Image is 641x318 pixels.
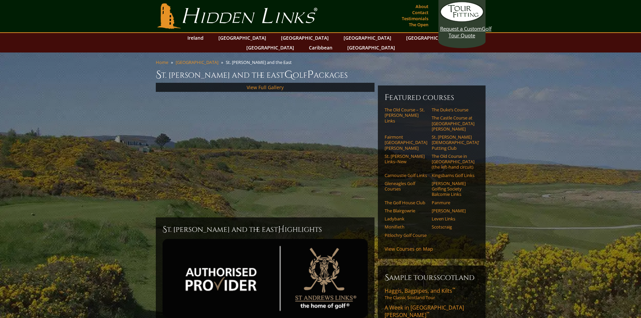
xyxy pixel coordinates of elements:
[156,68,486,81] h1: St. [PERSON_NAME] and the East olf ackages
[432,216,474,221] a: Leven Links
[407,20,430,29] a: The Open
[163,239,368,318] img: st-andrews-authorized-provider-2
[247,84,284,91] a: View Full Gallery
[184,33,207,43] a: Ireland
[432,224,474,229] a: Scotscraig
[385,92,479,103] h6: Featured Courses
[284,68,293,81] span: G
[385,208,427,213] a: The Blairgowrie
[432,107,474,112] a: The Duke’s Course
[226,59,294,65] li: St. [PERSON_NAME] and the East
[385,224,427,229] a: Monifieth
[432,200,474,205] a: Panmure
[385,246,433,252] a: View Courses on Map
[426,311,429,316] sup: ™
[432,134,474,151] a: St. [PERSON_NAME] [DEMOGRAPHIC_DATA]’ Putting Club
[307,68,314,81] span: P
[278,224,285,235] span: H
[385,181,427,192] a: Gleneagles Golf Courses
[432,181,474,197] a: [PERSON_NAME] Golfing Society Balcomie Links
[440,25,482,32] span: Request a Custom
[414,2,430,11] a: About
[340,33,395,43] a: [GEOGRAPHIC_DATA]
[385,287,479,301] a: Haggis, Bagpipes, and Kilts™The Classic Scotland Tour
[411,8,430,17] a: Contact
[278,33,332,43] a: [GEOGRAPHIC_DATA]
[385,107,427,123] a: The Old Course – St. [PERSON_NAME] Links
[385,200,427,205] a: The Golf House Club
[385,173,427,178] a: Carnoustie Golf Links
[400,14,430,23] a: Testimonials
[215,33,270,43] a: [GEOGRAPHIC_DATA]
[385,272,479,283] h6: Sample ToursScotland
[432,153,474,170] a: The Old Course in [GEOGRAPHIC_DATA] (the left-hand circuit)
[432,208,474,213] a: [PERSON_NAME]
[432,173,474,178] a: Kingsbarns Golf Links
[385,153,427,165] a: St. [PERSON_NAME] Links–New
[156,59,168,65] a: Home
[432,115,474,132] a: The Castle Course at [GEOGRAPHIC_DATA][PERSON_NAME]
[176,59,218,65] a: [GEOGRAPHIC_DATA]
[385,233,427,238] a: Pitlochry Golf Course
[403,33,457,43] a: [GEOGRAPHIC_DATA]
[306,43,336,52] a: Caribbean
[163,224,368,235] h2: St. [PERSON_NAME] and the East ighlights
[452,286,455,292] sup: ™
[385,287,455,294] span: Haggis, Bagpipes, and Kilts
[243,43,297,52] a: [GEOGRAPHIC_DATA]
[440,2,484,39] a: Request a CustomGolf Tour Quote
[385,216,427,221] a: Ladybank
[344,43,398,52] a: [GEOGRAPHIC_DATA]
[385,134,427,151] a: Fairmont [GEOGRAPHIC_DATA][PERSON_NAME]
